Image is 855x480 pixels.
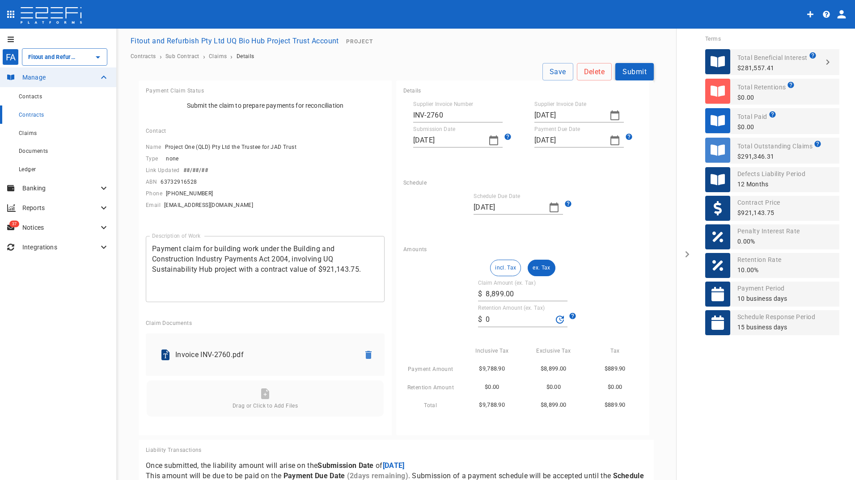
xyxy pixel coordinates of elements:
span: Name [146,144,161,150]
li: › [160,55,162,58]
span: [EMAIL_ADDRESS][DOMAIN_NAME] [164,202,253,208]
p: Invoice INV-2760.pdf [175,349,352,360]
button: Fitout and Refurbish Pty Ltd UQ Bio Hub Project Trust Account [127,32,343,50]
span: Total [424,402,437,408]
p: $ [478,289,482,299]
p: 10 business days [737,294,787,304]
span: Schedule [403,180,427,186]
button: Submit [615,63,654,80]
li: › [203,55,205,58]
p: $8,899.00 [526,363,581,374]
span: ABN [146,179,157,185]
button: [PHONE_NUMBER] [162,188,217,199]
button: incl. Tax [490,260,521,276]
p: $889.90 [588,400,643,410]
span: Details [403,88,421,94]
span: [DATE] [383,461,405,470]
span: Payment Due Date [284,472,345,480]
li: › [230,55,233,58]
p: $921,143.75 [737,208,780,218]
span: ( 2 days remaining) [347,472,408,480]
p: 15 business days [737,322,815,333]
label: Submission Date [413,126,455,133]
span: Amounts [403,246,427,253]
p: $8,899.00 [526,400,581,410]
span: Retention Amount [407,384,454,391]
p: $0.00 [526,382,581,392]
label: Supplier Invoice Date [534,101,586,108]
span: Project One (QLD) Pty Ltd the Trustee for JAD Trust [165,144,296,150]
textarea: Payment claim for building work under the Building and Construction Industry Payments Act 2004, i... [152,244,378,295]
button: Project One (QLD) Pty Ltd the Trustee for JAD Trust [161,141,300,153]
p: $889.90 [588,363,643,374]
p: Reports [22,203,98,212]
label: Description of Work [152,232,201,240]
label: Schedule Due Date [474,192,520,200]
p: $281,557.41 [737,63,817,73]
label: Claim Amount (ex. Tax) [478,279,536,286]
span: Type [146,156,158,162]
p: 0.00% [737,236,800,247]
span: Link Updated [146,167,180,173]
span: Liability Transactions [146,447,202,453]
span: Contracts [19,112,44,118]
p: Once submitted, the liability amount will arise on the of [146,460,647,471]
label: Payment Due Date [534,126,580,133]
span: Contact [146,128,166,134]
span: Project [346,38,373,45]
span: Contacts [19,93,42,100]
p: $0.00 [588,382,643,392]
span: ##/##/## [183,167,208,173]
div: Invoice INV-2760.pdf [153,344,360,365]
span: Claim Documents [146,320,192,326]
span: Exclusive Tax [536,348,571,354]
p: Banking [22,184,98,193]
p: Manage [22,73,98,82]
span: Payment Claim Status [146,88,204,94]
span: Penalty Interest Rate [737,227,800,235]
p: Notices [22,223,98,232]
a: Claims [209,53,227,59]
button: Delete [577,63,612,80]
p: $0.00 [737,93,795,103]
span: Tax [610,348,619,354]
p: $9,788.90 [465,363,520,374]
span: Ledger [19,166,36,173]
button: Open [92,51,104,63]
span: 63732916528 [161,179,197,185]
span: Details [237,53,254,59]
span: 37 [9,221,19,227]
span: Retention Rate [737,256,782,263]
button: Save [542,63,573,80]
p: $0.00 [465,382,520,392]
span: Submission Date [317,461,374,470]
span: Contract Price [737,199,780,206]
label: Retention Amount (ex. Tax) [478,304,545,312]
p: Submit the claim to prepare payments for reconciliation [146,101,385,110]
span: Documents [19,148,48,154]
nav: breadcrumb [131,53,841,59]
p: $0.00 [737,122,776,132]
button: [EMAIL_ADDRESS][DOMAIN_NAME] [161,199,257,211]
button: none [158,153,187,164]
span: Total Outstanding Claims [737,143,813,150]
button: Recalculate Retention Amount [552,312,567,327]
p: $ [478,314,482,324]
span: [PHONE_NUMBER] [166,190,213,197]
span: Defects Liability Period [737,170,805,177]
span: Email [146,202,161,208]
p: $291,346.31 [737,152,821,162]
a: Sub Contract [165,53,199,59]
span: Total Retentions [737,84,786,91]
span: none [166,156,179,162]
a: Contracts [131,53,156,59]
div: Drag or Click to Add Files [146,379,385,417]
span: Phone [146,190,162,197]
input: Fitout and Refurbish Pty Ltd UQ Bio Hub Project Trust Account [26,52,78,62]
p: 12 Months [737,179,805,189]
span: Payment Period [737,285,785,292]
span: Schedule Response Period [737,313,815,320]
